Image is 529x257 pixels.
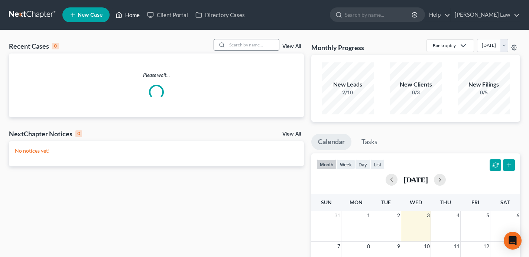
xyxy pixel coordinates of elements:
[486,211,490,220] span: 5
[396,211,401,220] span: 2
[322,89,374,96] div: 2/10
[227,39,279,50] input: Search by name...
[456,211,460,220] span: 4
[458,89,510,96] div: 0/5
[311,134,351,150] a: Calendar
[500,199,510,205] span: Sat
[52,43,59,49] div: 0
[471,199,479,205] span: Fri
[440,199,451,205] span: Thu
[390,80,442,89] div: New Clients
[75,130,82,137] div: 0
[321,199,332,205] span: Sun
[143,8,192,22] a: Client Portal
[9,129,82,138] div: NextChapter Notices
[458,80,510,89] div: New Filings
[337,242,341,251] span: 7
[504,232,522,250] div: Open Intercom Messenger
[433,42,456,49] div: Bankruptcy
[282,44,301,49] a: View All
[317,159,337,169] button: month
[355,134,384,150] a: Tasks
[322,80,374,89] div: New Leads
[345,8,413,22] input: Search by name...
[366,211,371,220] span: 1
[451,8,520,22] a: [PERSON_NAME] Law
[396,242,401,251] span: 9
[334,211,341,220] span: 31
[403,176,428,183] h2: [DATE]
[9,42,59,51] div: Recent Cases
[112,8,143,22] a: Home
[483,242,490,251] span: 12
[78,12,103,18] span: New Case
[350,199,363,205] span: Mon
[410,199,422,205] span: Wed
[381,199,391,205] span: Tue
[423,242,431,251] span: 10
[355,159,370,169] button: day
[282,131,301,137] a: View All
[516,211,520,220] span: 6
[192,8,249,22] a: Directory Cases
[426,211,431,220] span: 3
[453,242,460,251] span: 11
[9,71,304,79] p: Please wait...
[425,8,450,22] a: Help
[366,242,371,251] span: 8
[15,147,298,154] p: No notices yet!
[390,89,442,96] div: 0/3
[311,43,364,52] h3: Monthly Progress
[337,159,355,169] button: week
[370,159,384,169] button: list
